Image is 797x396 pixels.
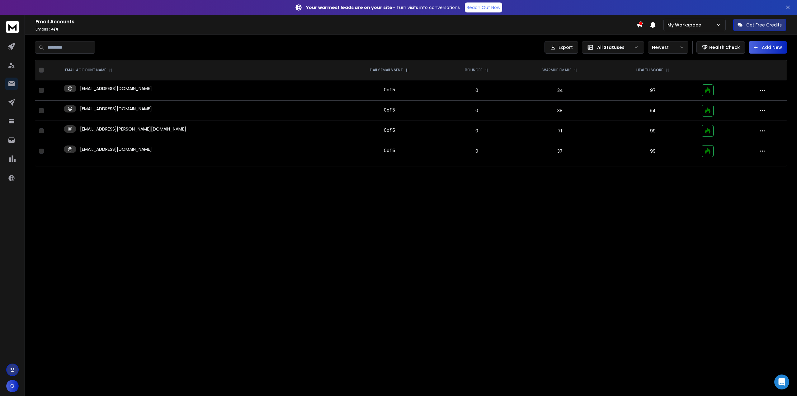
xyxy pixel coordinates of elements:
[709,44,740,50] p: Health Check
[35,18,636,26] h1: Email Accounts
[733,19,786,31] button: Get Free Credits
[445,107,509,114] p: 0
[370,68,403,73] p: DAILY EMAILS SENT
[608,80,698,101] td: 97
[384,87,395,93] div: 0 of 15
[80,146,152,152] p: [EMAIL_ADDRESS][DOMAIN_NAME]
[667,22,704,28] p: My Workspace
[608,121,698,141] td: 99
[465,2,502,12] a: Reach Out Now
[35,27,636,32] p: Emails :
[512,141,607,161] td: 37
[608,141,698,161] td: 99
[306,4,392,11] strong: Your warmest leads are on your site
[636,68,663,73] p: HEALTH SCORE
[512,121,607,141] td: 71
[467,4,500,11] p: Reach Out Now
[465,68,483,73] p: BOUNCES
[542,68,572,73] p: WARMUP EMAILS
[749,41,787,54] button: Add New
[445,128,509,134] p: 0
[746,22,782,28] p: Get Free Credits
[445,87,509,93] p: 0
[648,41,688,54] button: Newest
[512,80,607,101] td: 34
[6,380,19,392] button: Q
[512,101,607,121] td: 38
[608,101,698,121] td: 94
[6,21,19,33] img: logo
[445,148,509,154] p: 0
[696,41,745,54] button: Health Check
[51,26,58,32] span: 4 / 4
[384,147,395,154] div: 0 of 15
[597,44,631,50] p: All Statuses
[774,375,789,389] div: Open Intercom Messenger
[545,41,578,54] button: Export
[65,68,112,73] div: EMAIL ACCOUNT NAME
[306,4,460,11] p: – Turn visits into conversations
[80,106,152,112] p: [EMAIL_ADDRESS][DOMAIN_NAME]
[384,107,395,113] div: 0 of 15
[384,127,395,133] div: 0 of 15
[80,85,152,92] p: [EMAIL_ADDRESS][DOMAIN_NAME]
[80,126,186,132] p: [EMAIL_ADDRESS][PERSON_NAME][DOMAIN_NAME]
